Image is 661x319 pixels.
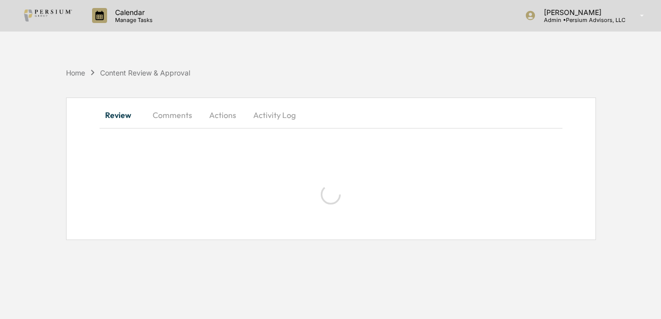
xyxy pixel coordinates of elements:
[24,9,72,21] img: logo
[100,103,145,127] button: Review
[100,68,190,77] div: Content Review & Approval
[200,103,245,127] button: Actions
[536,8,625,16] p: [PERSON_NAME]
[536,16,625,23] p: Admin • Persium Advisors, LLC
[245,103,304,127] button: Activity Log
[100,103,562,127] div: secondary tabs example
[107,8,158,16] p: Calendar
[107,16,158,23] p: Manage Tasks
[66,68,85,77] div: Home
[145,103,200,127] button: Comments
